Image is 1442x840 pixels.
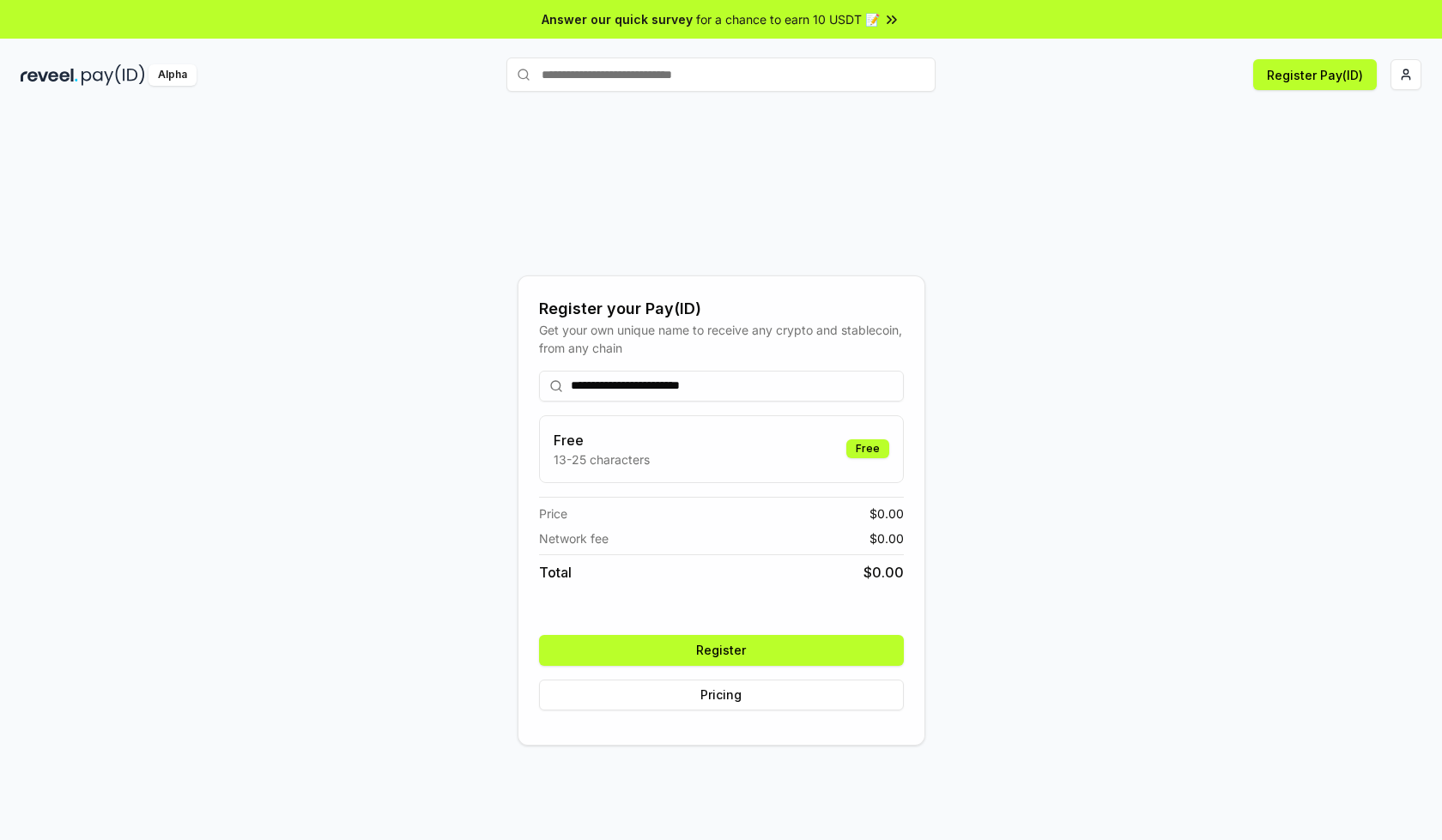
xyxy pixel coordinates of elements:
button: Pricing [539,680,904,710]
p: 13-25 characters [554,450,650,468]
img: pay_id [82,64,145,86]
img: reveel_dark [21,64,78,86]
span: Price [539,505,567,523]
button: Register [539,635,904,666]
span: Total [539,562,572,583]
h3: Free [554,430,650,450]
div: Free [846,439,889,458]
div: Alpha [148,64,197,86]
button: Register Pay(ID) [1253,59,1377,90]
span: for a chance to earn 10 USDT 📝 [696,10,880,28]
div: Register your Pay(ID) [539,297,904,321]
span: Network fee [539,529,609,547]
div: Get your own unique name to receive any crypto and stablecoin, from any chain [539,321,904,357]
span: $ 0.00 [869,529,904,547]
span: Answer our quick survey [542,10,693,28]
span: $ 0.00 [869,505,904,523]
span: $ 0.00 [863,562,904,583]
